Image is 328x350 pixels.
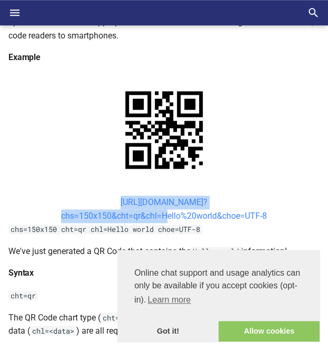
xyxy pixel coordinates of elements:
[8,225,202,234] code: chs=150x150 cht=qr chl=Hello world choe=UTF-8
[117,250,320,342] div: cookieconsent
[8,290,38,300] code: cht=qr
[30,326,76,335] code: chl=<data>
[107,73,221,187] img: chart
[117,321,218,342] a: dismiss cookie message
[191,247,241,256] code: Hello world
[61,197,267,221] a: [URL][DOMAIN_NAME]?chs=150x150&cht=qr&chl=Hello%20world&choe=UTF-8
[101,313,130,322] code: cht=qr
[218,321,320,342] a: allow cookies
[146,292,192,308] a: learn more about cookies
[8,310,320,337] p: The QR Code chart type ( ), size parameter ( ) and data ( ) are all required parameters.
[8,245,320,258] p: We've just generated a QR Code that contains the information!
[134,267,303,308] span: Online chat support and usage analytics can only be available if you accept cookies (opt-in).
[8,266,320,280] h4: Syntax
[8,51,320,64] h4: Example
